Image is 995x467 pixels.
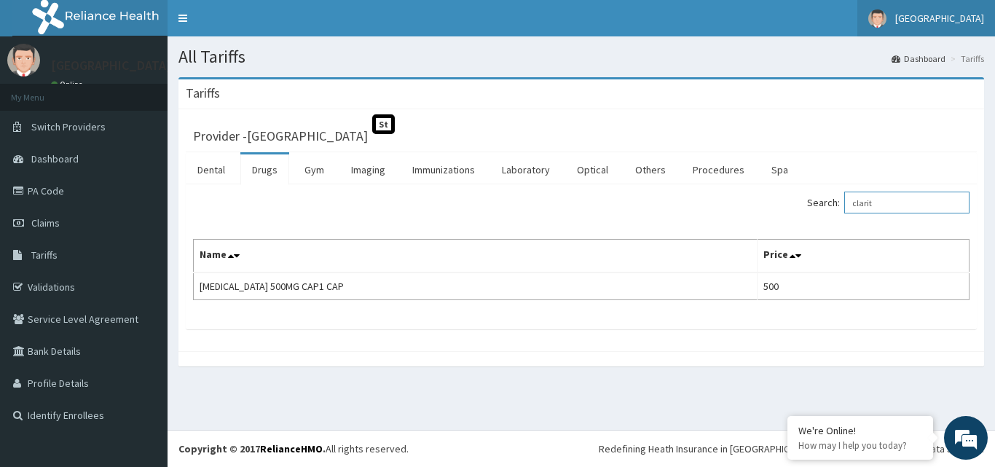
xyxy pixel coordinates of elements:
a: Others [624,154,677,185]
div: Minimize live chat window [239,7,274,42]
div: Redefining Heath Insurance in [GEOGRAPHIC_DATA] using Telemedicine and Data Science! [599,442,984,456]
a: Drugs [240,154,289,185]
img: User Image [868,9,886,28]
span: We're online! [84,141,201,288]
a: Immunizations [401,154,487,185]
a: Dental [186,154,237,185]
a: Optical [565,154,620,185]
h3: Tariffs [186,87,220,100]
p: How may I help you today? [798,439,922,452]
strong: Copyright © 2017 . [178,442,326,455]
span: [GEOGRAPHIC_DATA] [895,12,984,25]
th: Name [194,240,758,273]
div: We're Online! [798,424,922,437]
a: Online [51,79,86,90]
span: Tariffs [31,248,58,262]
h1: All Tariffs [178,47,984,66]
a: Imaging [339,154,397,185]
span: Switch Providers [31,120,106,133]
label: Search: [807,192,970,213]
li: Tariffs [947,52,984,65]
a: Gym [293,154,336,185]
a: Dashboard [892,52,945,65]
span: St [372,114,395,134]
span: Claims [31,216,60,229]
footer: All rights reserved. [168,430,995,467]
a: Spa [760,154,800,185]
a: Laboratory [490,154,562,185]
h3: Provider - [GEOGRAPHIC_DATA] [193,130,368,143]
img: User Image [7,44,40,76]
div: Chat with us now [76,82,245,101]
span: Dashboard [31,152,79,165]
textarea: Type your message and hit 'Enter' [7,312,278,363]
td: [MEDICAL_DATA] 500MG CAP1 CAP [194,272,758,300]
td: 500 [757,272,969,300]
input: Search: [844,192,970,213]
th: Price [757,240,969,273]
img: d_794563401_company_1708531726252_794563401 [27,73,59,109]
p: [GEOGRAPHIC_DATA] [51,59,171,72]
a: Procedures [681,154,756,185]
a: RelianceHMO [260,442,323,455]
